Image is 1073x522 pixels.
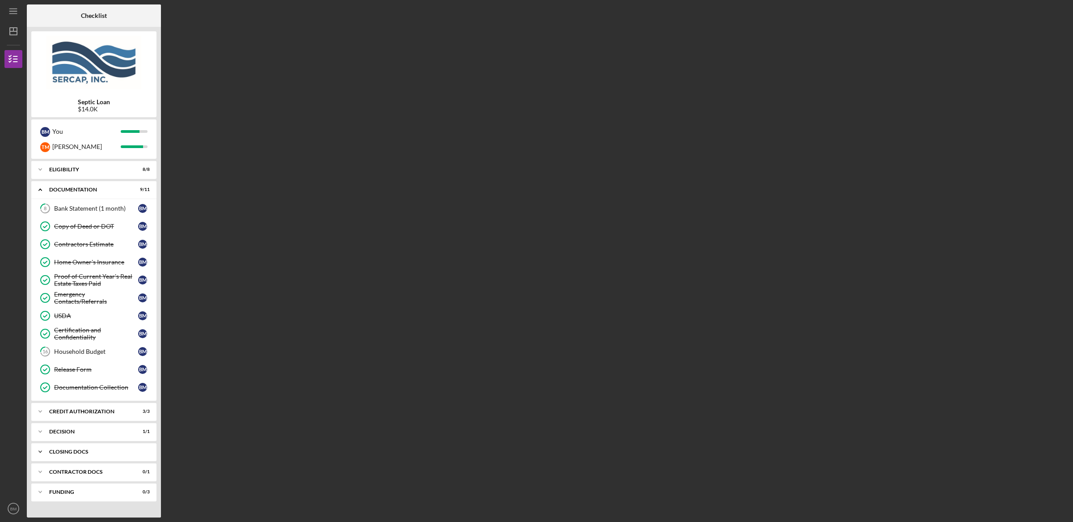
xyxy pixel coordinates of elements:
[134,429,150,434] div: 1 / 1
[138,276,147,284] div: B M
[4,500,22,518] button: BM
[78,98,110,106] b: Septic Loan
[36,307,152,325] a: USDABM
[54,223,138,230] div: Copy of Deed or DOT
[54,348,138,355] div: Household Budget
[54,384,138,391] div: Documentation Collection
[138,293,147,302] div: B M
[54,291,138,305] div: Emergency Contacts/Referrals
[54,259,138,266] div: Home Owner's Insurance
[36,289,152,307] a: Emergency Contacts/ReferralsBM
[36,235,152,253] a: Contractors EstimateBM
[54,366,138,373] div: Release Form
[36,361,152,378] a: Release FormBM
[31,36,156,89] img: Product logo
[49,187,127,192] div: Documentation
[81,12,107,19] b: Checklist
[54,205,138,212] div: Bank Statement (1 month)
[138,222,147,231] div: B M
[36,325,152,343] a: Certification and ConfidentialityBM
[138,329,147,338] div: B M
[49,167,127,172] div: Eligibility
[138,240,147,249] div: B M
[52,124,121,139] div: You
[138,311,147,320] div: B M
[36,199,152,217] a: 8Bank Statement (1 month)BM
[54,241,138,248] div: Contractors Estimate
[52,139,121,154] div: [PERSON_NAME]
[134,187,150,192] div: 9 / 11
[49,469,127,475] div: Contractor Docs
[134,409,150,414] div: 3 / 3
[10,506,17,511] text: BM
[138,383,147,392] div: B M
[36,253,152,271] a: Home Owner's InsuranceBM
[36,217,152,235] a: Copy of Deed or DOTBM
[36,343,152,361] a: 16Household BudgetBM
[44,206,46,212] tspan: 8
[138,258,147,267] div: B M
[134,469,150,475] div: 0 / 1
[42,349,48,355] tspan: 16
[54,312,138,319] div: USDA
[40,142,50,152] div: T M
[49,449,145,454] div: CLOSING DOCS
[36,378,152,396] a: Documentation CollectionBM
[138,204,147,213] div: B M
[134,167,150,172] div: 8 / 8
[40,127,50,137] div: B M
[78,106,110,113] div: $14.0K
[54,327,138,341] div: Certification and Confidentiality
[49,409,127,414] div: CREDIT AUTHORIZATION
[134,489,150,495] div: 0 / 3
[49,489,127,495] div: Funding
[138,347,147,356] div: B M
[49,429,127,434] div: Decision
[54,273,138,287] div: Proof of Current Year's Real Estate Taxes Paid
[36,271,152,289] a: Proof of Current Year's Real Estate Taxes PaidBM
[138,365,147,374] div: B M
